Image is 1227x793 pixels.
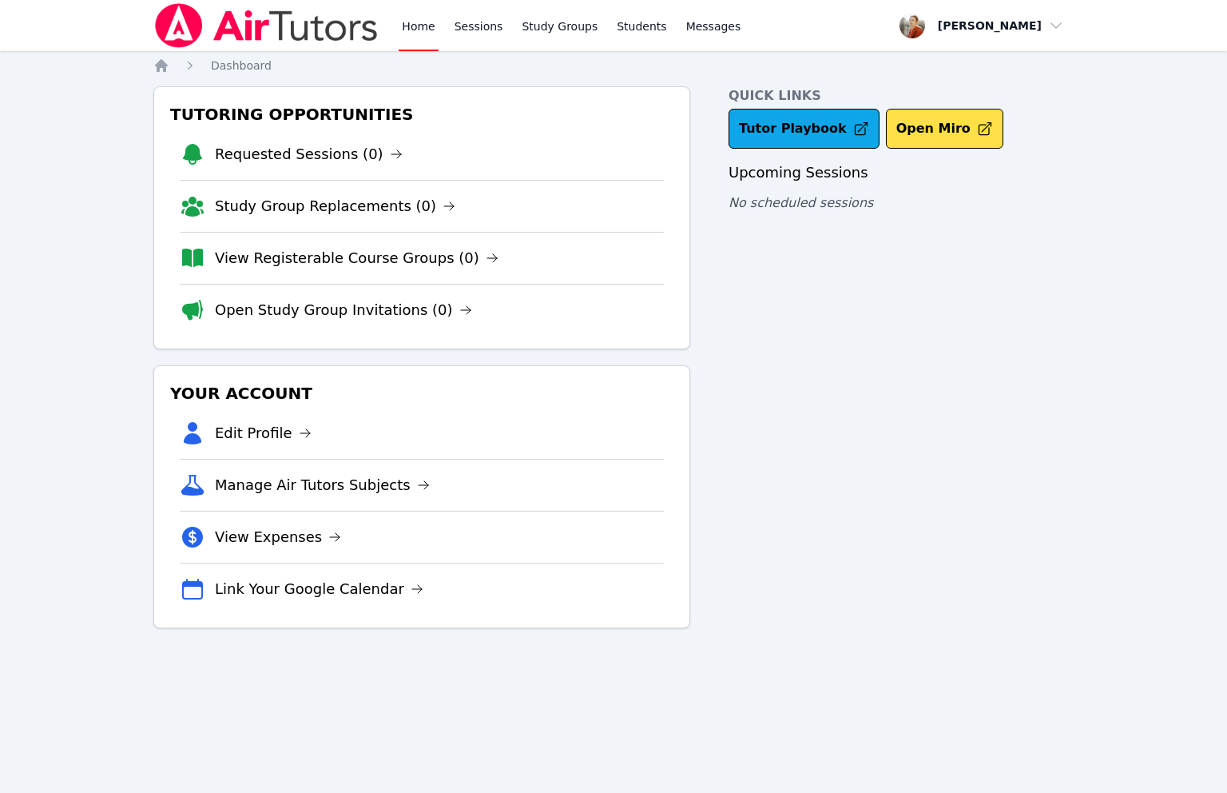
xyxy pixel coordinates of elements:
button: Open Miro [886,109,1003,149]
h4: Quick Links [729,86,1074,106]
h3: Upcoming Sessions [729,161,1074,184]
a: Study Group Replacements (0) [215,195,455,217]
a: Requested Sessions (0) [215,143,403,165]
span: Dashboard [211,59,272,72]
h3: Your Account [167,379,677,408]
h3: Tutoring Opportunities [167,100,677,129]
a: Manage Air Tutors Subjects [215,474,430,496]
span: No scheduled sessions [729,195,873,210]
a: View Registerable Course Groups (0) [215,247,498,269]
span: Messages [686,18,741,34]
nav: Breadcrumb [153,58,1074,74]
a: Dashboard [211,58,272,74]
a: Link Your Google Calendar [215,578,423,600]
a: View Expenses [215,526,341,548]
a: Edit Profile [215,422,312,444]
img: Air Tutors [153,3,379,48]
a: Tutor Playbook [729,109,880,149]
a: Open Study Group Invitations (0) [215,299,472,321]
